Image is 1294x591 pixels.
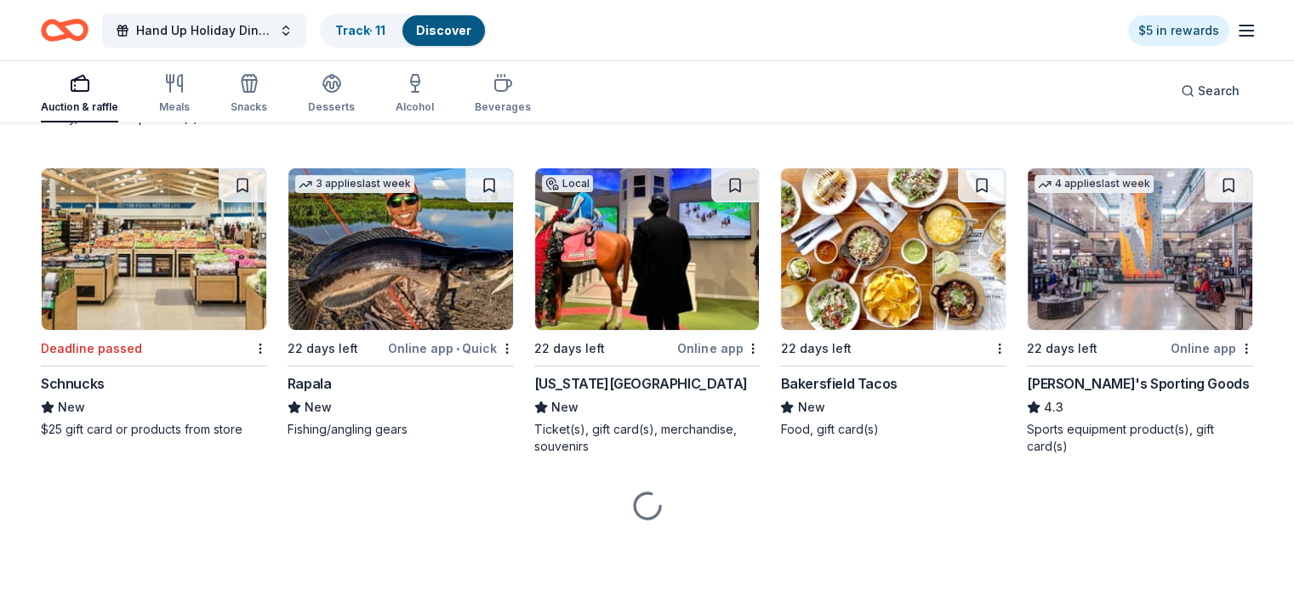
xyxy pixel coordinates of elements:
button: Auction & raffle [41,66,118,122]
img: Image for Schnucks [42,168,266,330]
button: Beverages [475,66,531,122]
div: Bakersfield Tacos [780,373,897,394]
div: Auction & raffle [41,100,118,114]
button: Alcohol [396,66,434,122]
span: Search [1198,81,1240,101]
div: 4 applies last week [1035,175,1154,193]
a: Image for Kentucky Derby MuseumLocal22 days leftOnline app[US_STATE][GEOGRAPHIC_DATA]NewTicket(s)... [534,168,761,455]
button: Meals [159,66,190,122]
button: Search [1167,74,1253,108]
div: Alcohol [396,100,434,114]
div: 3 applies last week [295,175,414,193]
span: Hand Up Holiday Dinner and Auction [136,20,272,41]
div: Desserts [308,100,355,114]
a: Image for SchnucksDeadline passedSchnucksNew$25 gift card or products from store [41,168,267,438]
div: Ticket(s), gift card(s), merchandise, souvenirs [534,421,761,455]
div: 22 days left [1027,338,1097,359]
div: Rapala [288,373,332,394]
span: 4.3 [1044,397,1063,418]
div: 22 days left [288,338,358,359]
img: Image for Kentucky Derby Museum [535,168,760,330]
div: Beverages [475,100,531,114]
div: Food, gift card(s) [780,421,1006,438]
span: New [551,397,579,418]
div: Schnucks [41,373,105,394]
div: 22 days left [534,338,605,359]
div: [US_STATE][GEOGRAPHIC_DATA] [534,373,748,394]
button: Snacks [231,66,267,122]
a: Image for Dick's Sporting Goods4 applieslast week22 days leftOnline app[PERSON_NAME]'s Sporting G... [1027,168,1253,455]
button: Desserts [308,66,355,122]
span: New [58,397,85,418]
div: Online app Quick [388,338,514,359]
div: Meals [159,100,190,114]
div: Snacks [231,100,267,114]
img: Image for Rapala [288,168,513,330]
div: Local [542,175,593,192]
a: $5 in rewards [1128,15,1229,46]
div: Fishing/angling gears [288,421,514,438]
div: Sports equipment product(s), gift card(s) [1027,421,1253,455]
a: Image for Rapala3 applieslast week22 days leftOnline app•QuickRapalaNewFishing/angling gears [288,168,514,438]
div: $25 gift card or products from store [41,421,267,438]
a: Discover [416,23,471,37]
div: 22 days left [780,338,851,359]
img: Image for Dick's Sporting Goods [1028,168,1252,330]
span: • [456,342,459,355]
span: New [305,397,332,418]
button: Hand Up Holiday Dinner and Auction [102,14,306,48]
div: Online app [677,338,760,359]
div: Online app [1171,338,1253,359]
a: Home [41,10,88,50]
img: Image for Bakersfield Tacos [781,168,1006,330]
div: [PERSON_NAME]'s Sporting Goods [1027,373,1249,394]
a: Track· 11 [335,23,385,37]
a: Image for Bakersfield Tacos22 days leftBakersfield TacosNewFood, gift card(s) [780,168,1006,438]
div: Deadline passed [41,338,142,359]
span: New [797,397,824,418]
button: Track· 11Discover [320,14,487,48]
